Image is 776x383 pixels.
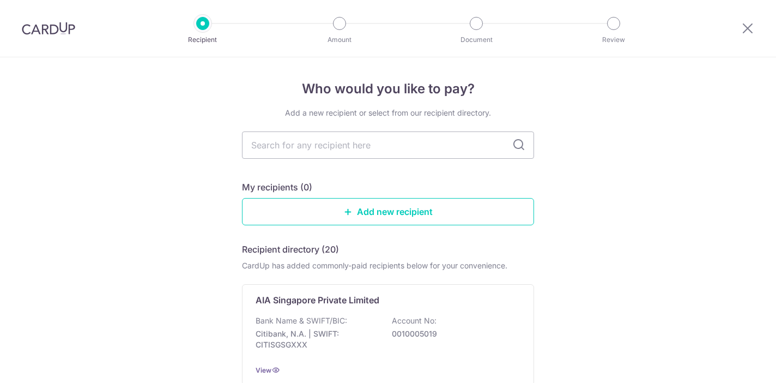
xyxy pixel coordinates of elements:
h5: My recipients (0) [242,181,312,194]
div: Add a new recipient or select from our recipient directory. [242,107,534,118]
p: Bank Name & SWIFT/BIC: [256,315,347,326]
p: AIA Singapore Private Limited [256,294,379,307]
p: Document [436,34,517,45]
iframe: Opens a widget where you can find more information [706,350,765,378]
p: Recipient [162,34,243,45]
div: CardUp has added commonly-paid recipients below for your convenience. [242,260,534,271]
input: Search for any recipient here [242,131,534,159]
p: Amount [299,34,380,45]
p: Citibank, N.A. | SWIFT: CITISGSGXXX [256,328,378,350]
h4: Who would you like to pay? [242,79,534,99]
h5: Recipient directory (20) [242,243,339,256]
img: CardUp [22,22,75,35]
p: 0010005019 [392,328,514,339]
a: View [256,366,271,374]
p: Review [573,34,654,45]
p: Account No: [392,315,436,326]
a: Add new recipient [242,198,534,225]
